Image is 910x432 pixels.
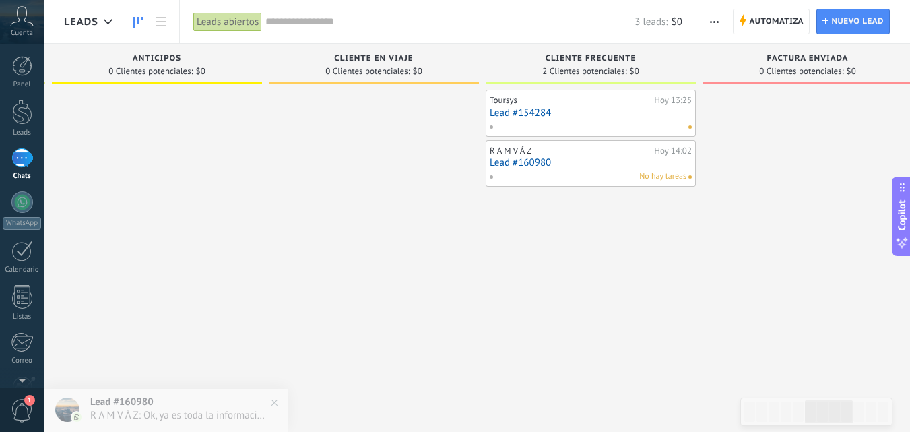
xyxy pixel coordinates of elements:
[654,95,692,106] div: Hoy 13:25
[767,54,849,63] span: Factura enviada
[3,357,42,365] div: Correo
[895,199,909,230] span: Copilot
[542,67,626,75] span: 2 Clientes potenciales:
[490,146,651,156] div: R A M V Á Z
[490,107,692,119] a: Lead #154284
[492,54,689,65] div: CLIENTE FRECUENTE
[490,157,692,168] a: Lead #160980
[831,9,884,34] span: Nuevo lead
[3,172,42,181] div: Chats
[3,266,42,274] div: Calendario
[275,54,472,65] div: CLIENTE EN VIAJE
[64,16,98,28] span: Leads
[59,54,255,65] div: ANTICIPOS
[688,125,692,129] span: No hay nada asignado
[193,12,262,32] div: Leads abiertos
[44,389,288,432] a: Lead #160980R A M V Á Z: Ok, ya es toda la información que necesitas?
[334,54,413,63] span: CLIENTE EN VIAJE
[759,67,843,75] span: 0 Clientes potenciales:
[639,171,686,183] span: No hay tareas
[24,395,35,406] span: 1
[3,129,42,137] div: Leads
[709,54,906,65] div: Factura enviada
[90,409,269,422] span: R A M V Á Z: Ok, ya es toda la información que necesitas?
[108,67,193,75] span: 0 Clientes potenciales:
[546,54,637,63] span: CLIENTE FRECUENTE
[3,80,42,89] div: Panel
[3,313,42,321] div: Listas
[11,29,33,38] span: Cuenta
[672,16,682,28] span: $0
[72,412,82,422] img: com.amocrm.amocrmwa.svg
[733,9,810,34] a: Automatiza
[196,67,205,75] span: $0
[749,9,804,34] span: Automatiza
[654,146,692,156] div: Hoy 14:02
[688,175,692,179] span: No hay nada asignado
[133,54,181,63] span: ANTICIPOS
[90,396,154,408] span: Lead #160980
[3,217,41,230] div: WhatsApp
[635,16,668,28] span: 3 leads:
[816,9,890,34] a: Nuevo lead
[630,67,639,75] span: $0
[265,393,284,412] img: close_notification.svg
[325,67,410,75] span: 0 Clientes potenciales:
[413,67,422,75] span: $0
[847,67,856,75] span: $0
[490,95,651,106] div: Toursys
